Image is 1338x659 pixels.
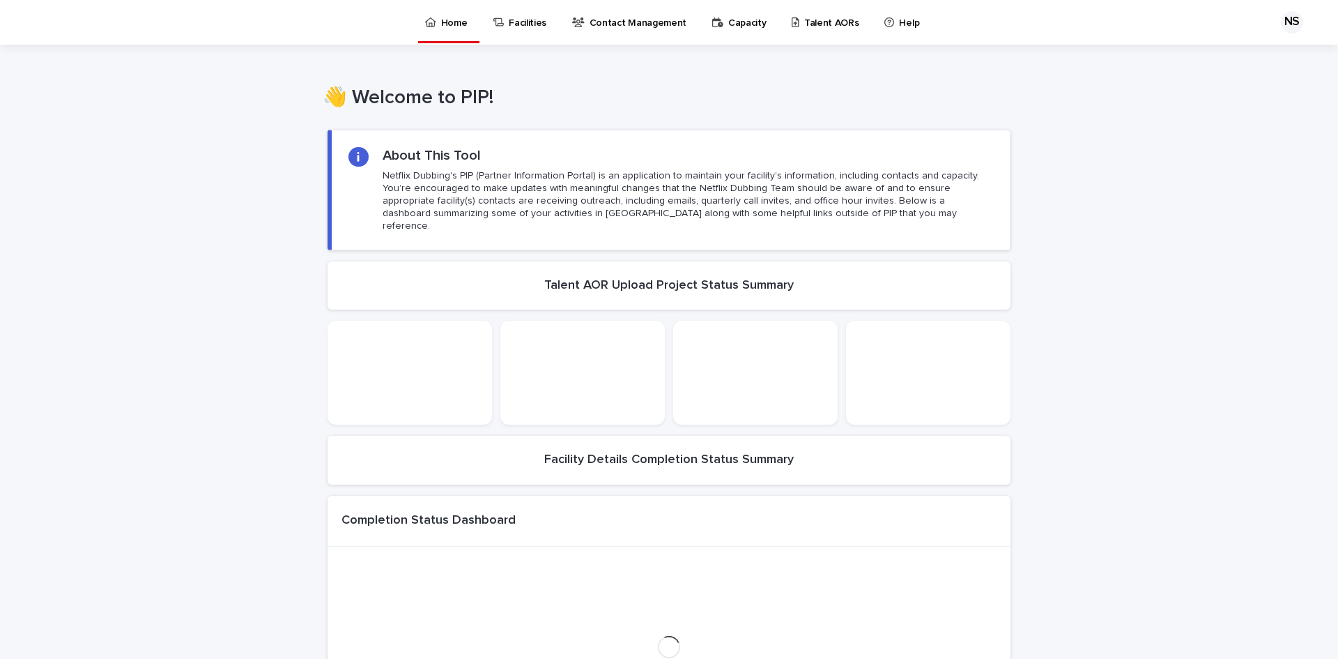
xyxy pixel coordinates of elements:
[383,147,481,164] h2: About This Tool
[1281,11,1303,33] div: NS
[544,278,794,294] h2: Talent AOR Upload Project Status Summary
[341,513,516,529] h1: Completion Status Dashboard
[544,453,794,468] h2: Facility Details Completion Status Summary
[383,169,993,233] p: Netflix Dubbing's PIP (Partner Information Portal) is an application to maintain your facility's ...
[323,86,1006,110] h1: 👋 Welcome to PIP!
